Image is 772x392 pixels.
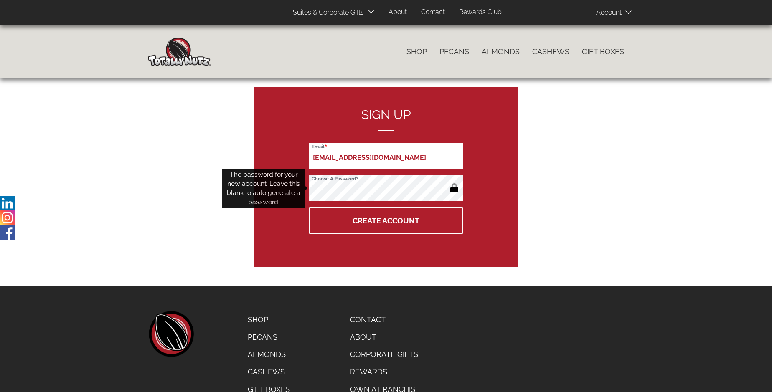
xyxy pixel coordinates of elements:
a: Almonds [241,346,296,363]
div: The password for your new account. Leave this blank to auto generate a password. [222,169,305,208]
a: Cashews [241,363,296,381]
a: Contact [415,4,451,20]
a: Suites & Corporate Gifts [287,5,366,21]
a: Cashews [526,43,576,61]
a: About [382,4,413,20]
img: Home [148,38,211,66]
a: Shop [241,311,296,329]
a: Rewards [344,363,426,381]
a: Rewards Club [453,4,508,20]
button: Create Account [309,207,463,234]
a: Almonds [475,43,526,61]
a: Shop [400,43,433,61]
input: Email [309,143,463,169]
h2: Sign up [309,108,463,131]
a: Corporate Gifts [344,346,426,363]
a: About [344,329,426,346]
a: Pecans [241,329,296,346]
a: Pecans [433,43,475,61]
a: Contact [344,311,426,329]
a: Gift Boxes [576,43,630,61]
a: home [148,311,194,357]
